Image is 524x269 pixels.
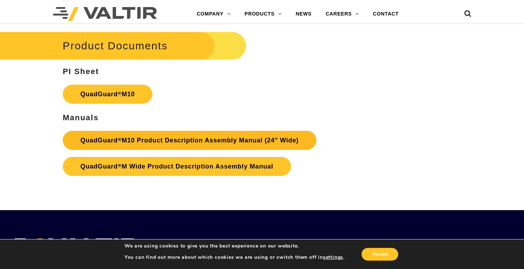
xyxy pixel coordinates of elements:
[189,7,237,21] a: COMPANY
[288,7,318,21] a: NEWS
[53,7,157,21] img: Valtir
[262,238,339,244] h2: MEDIA CENTER
[63,131,316,150] a: QuadGuard®M10 Product Description Assembly Manual (24″ Wide)
[63,157,291,176] a: QuadGuard®M Wide Product Description Assembly Manual
[437,238,513,244] h2: FOLLOW US
[318,7,366,21] a: CAREERS
[349,238,426,244] h2: VALTIR
[63,67,99,76] strong: PI Sheet
[63,85,152,104] a: QuadGuard®M10
[124,254,345,261] p: You can find out more about which cookies we are using or switch them off in .
[366,7,406,21] a: CONTACT
[361,248,398,261] button: Accept
[124,243,345,249] p: We are using cookies to give you the best experience on our website.
[118,163,122,168] sup: ®
[11,238,139,256] img: VALTIR
[323,254,343,261] button: settings
[63,113,99,122] strong: Manuals
[237,7,288,21] a: PRODUCTS
[118,91,122,96] sup: ®
[118,137,122,142] sup: ®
